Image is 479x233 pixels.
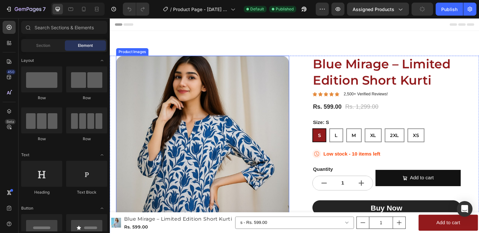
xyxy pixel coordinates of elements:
span: Toggle open [97,203,107,213]
button: increment [300,210,313,223]
div: Row [21,136,62,142]
input: Search Sections & Elements [21,21,107,34]
span: Section [36,43,50,48]
p: Low stock - 10 items left [226,140,286,147]
div: 450 [6,69,16,75]
div: Row [21,95,62,101]
button: <p>Buy Now</p> [214,193,371,208]
span: Default [250,6,264,12]
div: Undo/Redo [123,3,149,16]
div: Rs. 1,299.00 [249,89,285,99]
button: Publish [436,3,463,16]
span: xs [321,121,327,127]
span: Element [78,43,93,48]
div: Quantity [214,156,279,164]
p: 2,500+ Verified Reviews! [248,78,294,83]
div: Product Images [8,33,39,38]
h1: Blue Mirage – Limited Edition Short Kurti [14,208,130,217]
p: 7 [43,5,46,13]
span: m [256,121,261,127]
div: Add to cart [318,164,343,174]
span: Button [21,205,33,211]
div: Beta [5,119,16,124]
h1: Blue Mirage – Limited Edition Short Kurti [214,39,371,75]
span: Product Page - [DATE] 09:39:36 [173,6,228,13]
span: Layout [21,58,34,63]
div: Row [66,136,107,142]
span: Published [276,6,294,12]
span: Toggle open [97,150,107,160]
div: Add to cart [346,212,371,221]
p: Buy Now [276,196,310,206]
button: decrement [261,210,274,223]
div: Open Intercom Messenger [457,201,472,217]
iframe: Design area [110,18,479,233]
button: increment [254,167,278,182]
button: decrement [215,167,239,182]
legend: size: s [214,106,233,115]
div: Text Block [66,189,107,195]
div: Rs. 599.00 [214,89,246,99]
span: Assigned Products [353,6,394,13]
span: 2xl [297,121,306,127]
input: quantity [274,210,300,223]
span: l [238,121,241,127]
span: Text [21,152,29,158]
button: Add to cart [327,208,390,225]
div: Publish [441,6,457,13]
span: xl [276,121,282,127]
button: 7 [3,3,49,16]
div: Heading [21,189,62,195]
button: Add to cart [281,160,371,178]
span: Toggle open [97,55,107,66]
input: quantity [239,167,254,182]
span: s [220,121,223,127]
span: / [170,6,172,13]
div: Row [66,95,107,101]
button: Assigned Products [347,3,409,16]
div: Rs. 599.00 [14,217,130,225]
